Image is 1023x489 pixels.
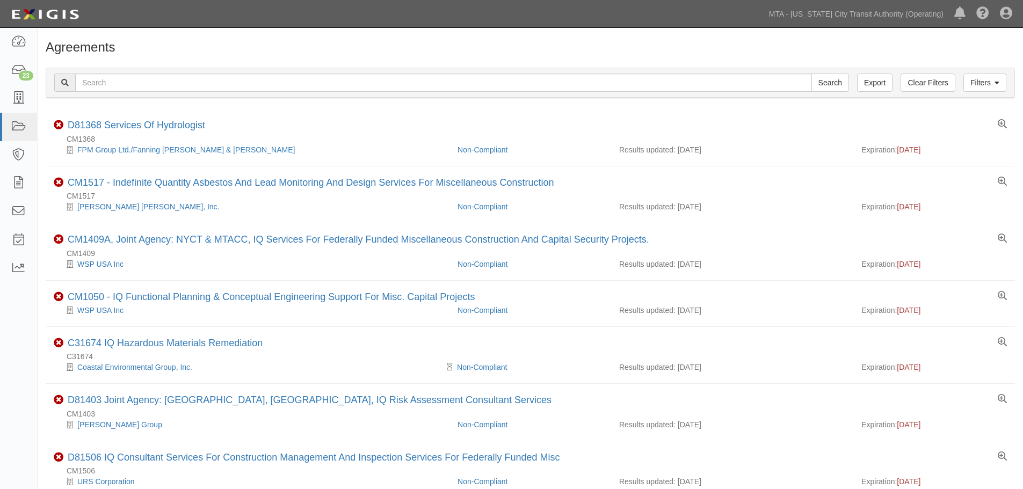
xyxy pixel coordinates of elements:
[619,419,845,430] div: Results updated: [DATE]
[861,362,1007,373] div: Expiration:
[861,476,1007,487] div: Expiration:
[68,452,560,463] a: D81506 IQ Consultant Services For Construction Management And Inspection Services For Federally F...
[458,145,507,154] a: Non-Compliant
[861,419,1007,430] div: Expiration:
[901,74,955,92] a: Clear Filters
[54,292,63,302] i: Non-Compliant
[998,395,1007,404] a: View results summary
[68,120,205,132] div: D81368 Services Of Hydrologist
[54,134,1015,144] div: CM1368
[458,477,507,486] a: Non-Compliant
[54,201,449,212] div: Parsons Brinckerhoff, Inc.
[458,202,507,211] a: Non-Compliant
[77,145,295,154] a: FPM Group Ltd./Fanning [PERSON_NAME] & [PERSON_NAME]
[54,305,449,316] div: WSP USA Inc
[68,120,205,130] a: D81368 Services Of Hydrologist
[861,305,1007,316] div: Expiration:
[77,260,124,268] a: WSP USA Inc
[77,477,135,486] a: URS Corporation
[54,259,449,269] div: WSP USA Inc
[897,306,920,315] span: [DATE]
[46,40,1015,54] h1: Agreements
[68,291,475,302] a: CM1050 - IQ Functional Planning & Conceptual Engineering Support For Misc. Capital Projects
[897,145,920,154] span: [DATE]
[857,74,893,92] a: Export
[897,420,920,429] span: [DATE]
[998,452,1007,462] a: View results summary
[998,338,1007,347] a: View results summary
[68,177,554,188] a: CM1517 - Indefinite Quantity Asbestos And Lead Monitoring And Design Services For Miscellaneous C...
[998,177,1007,187] a: View results summary
[619,201,845,212] div: Results updated: [DATE]
[54,144,449,155] div: FPM Group Ltd./Fanning Phillips & Molnar
[54,362,449,373] div: Coastal Environmental Group, Inc.
[8,5,82,24] img: logo-5460c22ac91f19d4615b14bd174203de0afe785f0fc80cf4dbbc73dc1793850b.png
[68,338,263,349] div: C31674 IQ Hazardous Materials Remediation
[897,477,920,486] span: [DATE]
[976,8,989,20] i: Help Center - Complianz
[619,476,845,487] div: Results updated: [DATE]
[619,305,845,316] div: Results updated: [DATE]
[77,363,192,371] a: Coastal Environmental Group, Inc.
[54,120,63,130] i: Non-Compliant
[77,306,124,315] a: WSP USA Inc
[457,363,507,371] a: Non-Compliant
[897,363,920,371] span: [DATE]
[861,259,1007,269] div: Expiration:
[811,74,849,92] input: Search
[77,202,220,211] a: [PERSON_NAME] [PERSON_NAME], Inc.
[897,260,920,268] span: [DATE]
[54,408,1015,419] div: CM1403
[458,306,507,315] a: Non-Compliant
[77,420,162,429] a: [PERSON_NAME] Group
[54,351,1015,362] div: C31674
[75,74,812,92] input: Search
[68,234,649,245] a: CM1409A, Joint Agency: NYCT & MTACC, IQ Services For Federally Funded Miscellaneous Construction ...
[54,419,449,430] div: Louis Berger Group
[68,338,263,348] a: C31674 IQ Hazardous Materials Remediation
[68,452,560,464] div: D81506 IQ Consultant Services For Construction Management And Inspection Services For Federally F...
[861,144,1007,155] div: Expiration:
[998,291,1007,301] a: View results summary
[54,395,63,405] i: Non-Compliant
[54,248,1015,259] div: CM1409
[68,395,552,405] a: D81403 Joint Agency: [GEOGRAPHIC_DATA], [GEOGRAPHIC_DATA], IQ Risk Assessment Consultant Services
[68,177,554,189] div: CM1517 - Indefinite Quantity Asbestos And Lead Monitoring And Design Services For Miscellaneous C...
[897,202,920,211] span: [DATE]
[54,191,1015,201] div: CM1517
[54,476,449,487] div: URS Corporation
[19,71,33,81] div: 23
[619,144,845,155] div: Results updated: [DATE]
[963,74,1006,92] a: Filters
[54,235,63,244] i: Non-Compliant
[861,201,1007,212] div: Expiration:
[619,259,845,269] div: Results updated: [DATE]
[68,234,649,246] div: CM1409A, Joint Agency: NYCT & MTACC, IQ Services For Federally Funded Miscellaneous Construction ...
[458,420,507,429] a: Non-Compliant
[54,465,1015,476] div: CM1506
[619,362,845,373] div: Results updated: [DATE]
[54,338,63,348] i: Non-Compliant
[68,291,475,303] div: CM1050 - IQ Functional Planning & Conceptual Engineering Support For Misc. Capital Projects
[458,260,507,268] a: Non-Compliant
[998,234,1007,244] a: View results summary
[54,178,63,187] i: Non-Compliant
[54,452,63,462] i: Non-Compliant
[447,363,453,371] i: Pending Review
[998,120,1007,129] a: View results summary
[68,395,552,406] div: D81403 Joint Agency: NYCT, MNRR, IQ Risk Assessment Consultant Services
[764,3,949,25] a: MTA - [US_STATE] City Transit Authority (Operating)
